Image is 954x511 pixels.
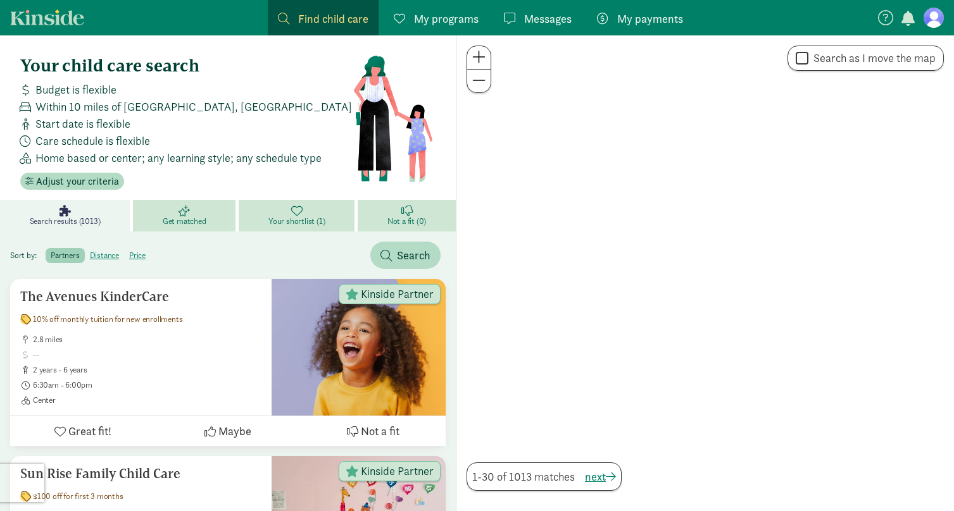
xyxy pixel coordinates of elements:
label: price [124,248,151,263]
span: 1-30 of 1013 matches [472,468,575,485]
span: Sort by: [10,250,44,261]
button: next [585,468,616,485]
span: $100 off for first 3 months [33,491,123,502]
span: Not a fit [361,422,399,440]
button: Adjust your criteria [20,173,124,190]
span: Not a fit (0) [387,216,426,226]
label: Search as I move the map [808,51,936,66]
span: Search [397,247,430,264]
span: My programs [414,10,479,27]
span: My payments [617,10,683,27]
span: 2 years - 6 years [33,365,261,375]
span: Kinside Partner [361,288,434,300]
span: Start date is flexible [35,115,130,132]
span: Search results (1013) [30,216,101,226]
label: distance [85,248,124,263]
span: Great fit! [68,422,111,440]
span: 10% off monthly tuition for new enrollments [33,314,182,324]
a: Your shortlist (1) [239,200,358,231]
span: 6:30am - 6:00pm [33,380,261,390]
span: Your shortlist (1) [268,216,325,226]
span: Home based or center; any learning style; any schedule type [35,149,322,166]
a: Get matched [133,200,239,231]
span: Kinside Partner [361,465,434,477]
span: Maybe [218,422,251,440]
span: 2.8 miles [33,335,261,345]
span: Adjust your criteria [36,174,119,189]
h4: Your child care search [20,56,353,76]
span: Within 10 miles of [GEOGRAPHIC_DATA], [GEOGRAPHIC_DATA] [35,98,352,115]
span: Care schedule is flexible [35,132,150,149]
button: Not a fit [301,416,446,446]
span: Find child care [298,10,368,27]
span: Center [33,395,261,405]
h5: Sun Rise Family Child Care [20,466,261,481]
button: Great fit! [10,416,155,446]
span: Messages [524,10,572,27]
span: Get matched [163,216,206,226]
a: Not a fit (0) [358,200,456,231]
button: Search [370,242,441,269]
a: Kinside [10,9,84,25]
span: Budget is flexible [35,81,116,98]
label: partners [46,248,84,263]
h5: The Avenues KinderCare [20,289,261,304]
button: Maybe [155,416,300,446]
